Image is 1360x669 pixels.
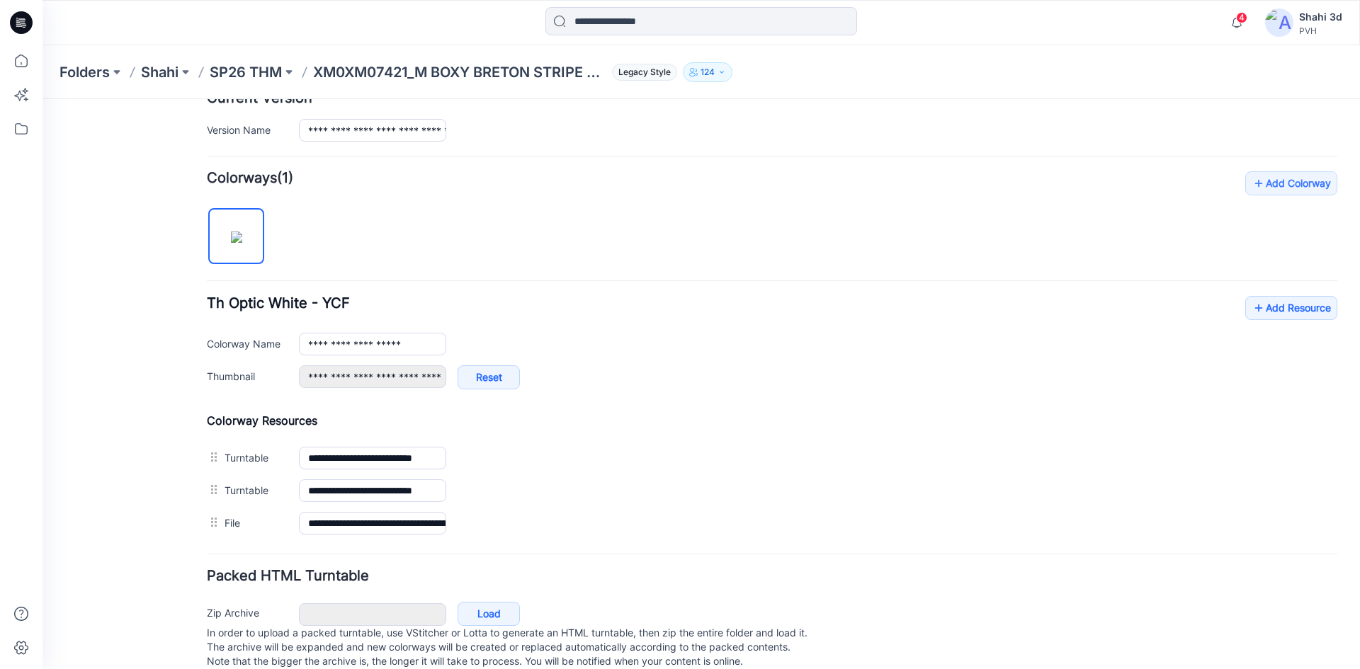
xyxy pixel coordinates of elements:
[188,132,200,144] img: eyJhbGciOiJIUzI1NiIsImtpZCI6IjAiLCJzbHQiOiJzZXMiLCJ0eXAiOiJKV1QifQ.eyJkYXRhIjp7InR5cGUiOiJzdG9yYW...
[164,527,1295,569] p: In order to upload a packed turntable, use VStitcher or Lotta to generate an HTML turntable, then...
[415,503,477,527] a: Load
[59,62,110,82] a: Folders
[210,62,282,82] a: SP26 THM
[606,62,677,82] button: Legacy Style
[683,62,732,82] button: 124
[1236,12,1247,23] span: 4
[182,383,242,399] label: Turntable
[42,99,1360,669] iframe: To enrich screen reader interactions, please activate Accessibility in Grammarly extension settings
[164,195,307,212] span: Th Optic White - YCF
[182,350,242,366] label: Turntable
[164,505,242,521] label: Zip Archive
[182,416,242,431] label: File
[612,64,677,81] span: Legacy Style
[701,64,715,80] p: 124
[313,62,606,82] p: XM0XM07421_M BOXY BRETON STRIPE HALF ZIP_PROTO_V01
[415,266,477,290] a: Reset
[164,236,242,252] label: Colorway Name
[1299,8,1342,25] div: Shahi 3d
[1203,197,1295,221] a: Add Resource
[1265,8,1293,37] img: avatar
[164,314,1295,328] h4: Colorway Resources
[141,62,178,82] a: Shahi
[164,269,242,285] label: Thumbnail
[1299,25,1342,36] div: PVH
[164,470,1295,484] h4: Packed HTML Turntable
